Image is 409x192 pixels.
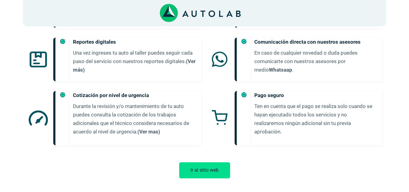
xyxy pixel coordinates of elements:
p: Ten en cuenta que el pago se realiza solo cuando se hayan ejecutado todos los servicios y no real... [254,102,378,136]
h5: Reportes digitales [73,38,196,46]
a: (Ver mas) [137,129,160,135]
a: Link al sitio de autolab [160,10,241,16]
h5: Pago seguro [254,91,378,99]
h5: Comunicación directa con nuestros asesores [254,38,378,46]
a: Whatsaap [269,67,292,73]
button: Ir al sitio web [179,162,230,178]
p: Durante la revisión y/o mantenimiento de tu auto puedes consulta la cotización de los trabajos ad... [73,102,196,136]
a: Ir al sitio web [179,167,230,173]
h5: Cotización por nivel de urgencia [73,91,196,99]
a: (Ver más) [73,58,196,73]
p: En caso de cualquier novedad o duda puedes comunicarte con nuestros asesores por medio . [254,49,378,74]
p: Una vez ingreses tu auto al taller puedes seguir cada paso del servicio con nuestros reportes dig... [73,49,196,74]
